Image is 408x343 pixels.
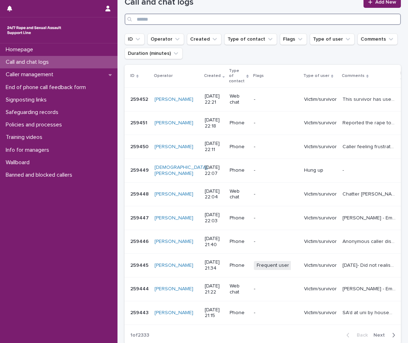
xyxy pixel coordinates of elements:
[147,33,184,45] button: Operator
[224,33,277,45] button: Type of contact
[125,14,401,25] input: Search
[3,172,78,178] p: Banned and blocked callers
[205,141,224,153] p: [DATE] 22:11
[254,310,298,316] p: -
[229,67,245,85] p: Type of contact
[230,120,248,126] p: Phone
[205,236,224,248] p: [DATE] 21:40
[230,263,248,269] p: Phone
[230,144,248,150] p: Phone
[357,33,398,45] button: Comments
[155,165,208,177] a: [DEMOGRAPHIC_DATA][PERSON_NAME]
[130,142,150,150] p: 259450
[3,121,68,128] p: Policies and processes
[342,95,397,103] p: This survivor has used the support line previously, but was new to web chat. We spoke about the l...
[230,283,248,295] p: Web chat
[130,214,150,221] p: 259447
[342,119,397,126] p: Reported the rape to the police and perp is abroad and hasn't been back yet to be interviewed. Is...
[253,72,264,80] p: Flags
[187,33,221,45] button: Created
[342,166,345,173] p: -
[254,261,292,270] span: Frequent user
[371,332,401,338] button: Next
[205,259,224,271] p: [DATE] 21:34
[230,188,248,201] p: Web chat
[254,191,298,197] p: -
[304,120,337,126] p: Victim/survivor
[204,72,221,80] p: Created
[254,215,298,221] p: -
[342,237,397,245] p: Anonymous caller disclosed historic repeated sexual violence perpetrated by ex-partner in domesti...
[342,214,397,221] p: Leah - Emotional support regarding historic rape by ex partner and DV relationship, explored feel...
[3,159,35,166] p: Wallboard
[342,72,365,80] p: Comments
[130,237,150,245] p: 259446
[304,167,337,173] p: Hung up
[130,308,150,316] p: 259443
[155,263,193,269] a: [PERSON_NAME]
[254,144,298,150] p: -
[352,333,368,338] span: Back
[130,95,150,103] p: 259452
[205,283,224,295] p: [DATE] 21:22
[304,310,337,316] p: Victim/survivor
[130,190,150,197] p: 259448
[230,310,248,316] p: Phone
[342,142,397,150] p: Caller feeling frustrated by waiting to hear from the Police about their case. Emotions explored ...
[6,23,63,37] img: rhQMoQhaT3yELyF149Cw
[3,134,48,141] p: Training videos
[3,97,52,103] p: Signposting links
[130,261,150,269] p: 259445
[3,84,91,91] p: End of phone call feedback form
[254,97,298,103] p: -
[280,33,307,45] button: Flags
[125,48,183,59] button: Duration (minutes)
[3,71,59,78] p: Caller management
[230,167,248,173] p: Phone
[342,308,397,316] p: SA'd at uni by housemate/friend a few years ago
[155,120,193,126] a: [PERSON_NAME]
[310,33,355,45] button: Type of user
[155,310,193,316] a: [PERSON_NAME]
[230,215,248,221] p: Phone
[254,120,298,126] p: -
[155,286,193,292] a: [PERSON_NAME]
[303,72,329,80] p: Type of user
[230,93,248,105] p: Web chat
[254,167,298,173] p: -
[3,109,64,116] p: Safeguarding records
[130,119,149,126] p: 259451
[155,97,193,103] a: [PERSON_NAME]
[304,144,337,150] p: Victim/survivor
[304,239,337,245] p: Victim/survivor
[304,191,337,197] p: Victim/survivor
[3,147,55,154] p: Info for managers
[342,261,397,269] p: 15/08/2025- Did not realise it was the FU until about 30 mins in. 31mins
[125,33,145,45] button: ID
[130,285,150,292] p: 259444
[341,332,371,338] button: Back
[205,165,224,177] p: [DATE] 22:07
[342,190,397,197] p: Chatter Aileen. First time disclosure. We explored her feelings, and I informed her about SARCs.
[155,144,193,150] a: [PERSON_NAME]
[155,239,193,245] a: [PERSON_NAME]
[130,72,135,80] p: ID
[373,333,389,338] span: Next
[3,46,39,53] p: Homepage
[205,117,224,129] p: [DATE] 22:18
[130,166,150,173] p: 259449
[342,285,397,292] p: Maria - Emotional support regarding historic SA and SH by male stranger. Explored feelings. Signp...
[304,97,337,103] p: Victim/survivor
[155,191,193,197] a: [PERSON_NAME]
[304,286,337,292] p: Victim/survivor
[230,239,248,245] p: Phone
[254,286,298,292] p: -
[3,59,54,66] p: Call and chat logs
[205,307,224,319] p: [DATE] 21:15
[205,93,224,105] p: [DATE] 22:21
[304,263,337,269] p: Victim/survivor
[155,215,193,221] a: [PERSON_NAME]
[254,239,298,245] p: -
[154,72,173,80] p: Operator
